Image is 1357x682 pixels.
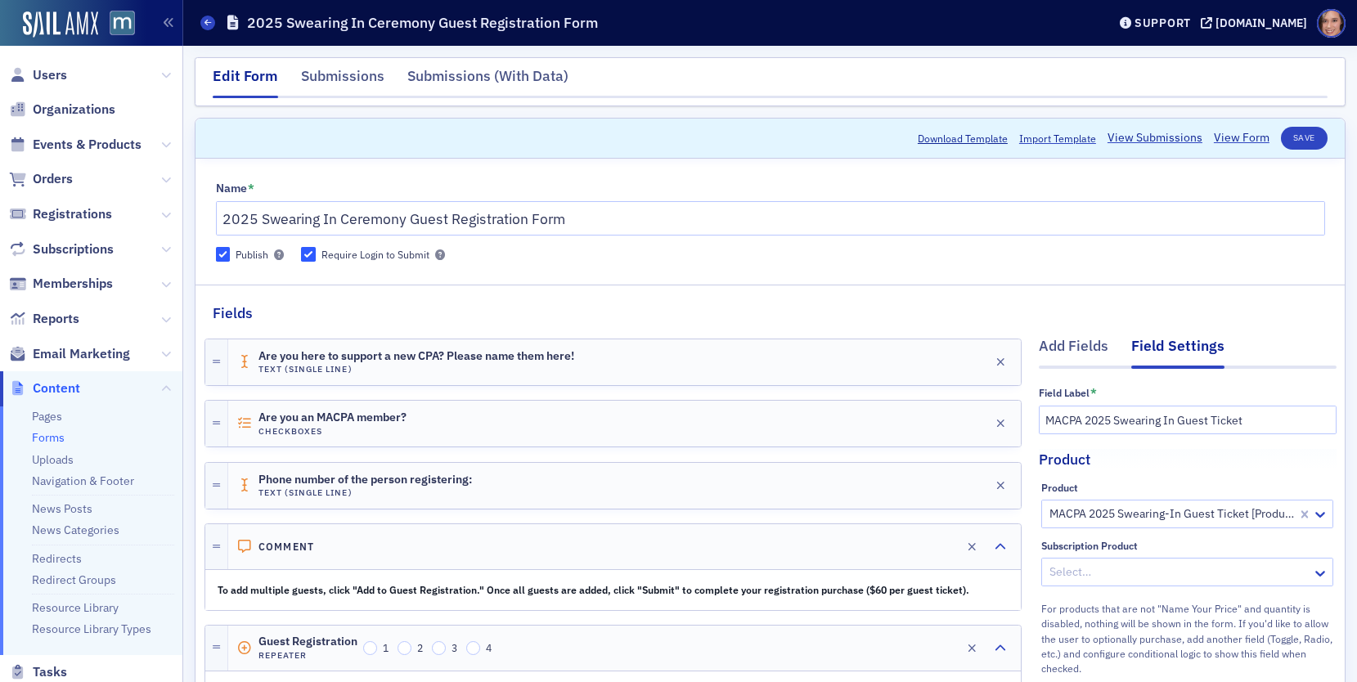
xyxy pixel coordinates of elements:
a: Registrations [9,205,112,223]
h4: Repeater [258,650,357,661]
input: 4 [466,641,481,656]
span: Email Marketing [33,345,130,363]
h1: 2025 Swearing In Ceremony Guest Registration Form [247,13,598,33]
a: Redirects [32,551,82,566]
span: Registrations [33,205,112,223]
a: View Homepage [98,11,135,38]
div: Field Settings [1131,335,1224,368]
div: Product [1041,482,1078,494]
abbr: This field is required [248,182,254,196]
button: Save [1281,127,1328,150]
a: News Categories [32,523,119,537]
h4: Comment [258,541,315,553]
button: Download Template [918,131,1008,146]
a: Users [9,66,67,84]
span: Memberships [33,275,113,293]
a: Email Marketing [9,345,130,363]
div: [DOMAIN_NAME] [1215,16,1307,30]
span: Import Template [1019,131,1096,146]
a: Pages [32,409,62,424]
button: [DOMAIN_NAME] [1201,17,1313,29]
span: Users [33,66,67,84]
span: Phone number of the person registering: [258,473,472,487]
span: Tasks [33,663,67,681]
div: Require Login to Submit [321,248,429,262]
h2: Fields [213,303,253,324]
span: 1 [383,641,389,654]
input: 1 [363,641,378,656]
span: Are you an MACPA member? [258,411,407,424]
span: Profile [1317,9,1346,38]
div: Field Label [1039,387,1090,399]
a: Tasks [9,663,67,681]
input: 3 [432,641,447,656]
div: Submissions [301,65,384,96]
div: Subscription Product [1041,540,1138,552]
span: Content [33,379,80,397]
a: Events & Products [9,136,142,154]
a: Resource Library Types [32,621,151,636]
span: 3 [452,641,457,654]
span: Subscriptions [33,240,114,258]
a: Subscriptions [9,240,114,258]
span: Events & Products [33,136,142,154]
div: For products that are not "Name Your Price" and quantity is disabled, nothing will be shown in th... [1041,598,1333,675]
div: Support [1135,16,1191,30]
a: Redirect Groups [32,572,116,587]
a: Orders [9,170,73,188]
div: Submissions (With Data) [407,65,568,96]
a: Navigation & Footer [32,473,134,488]
span: Organizations [33,101,115,119]
input: 2 [398,641,412,656]
a: Uploads [32,452,74,467]
h4: Text (Single Line) [258,364,574,375]
h4: Checkboxes [258,426,407,437]
a: Memberships [9,275,113,293]
a: Forms [32,430,65,445]
span: Are you here to support a new CPA? Please name them here! [258,350,574,363]
h2: Product [1039,449,1090,470]
img: SailAMX [110,11,135,36]
span: Orders [33,170,73,188]
div: Add Fields [1039,335,1108,366]
h4: Text (Single Line) [258,487,472,498]
a: Content [9,379,80,397]
img: SailAMX [23,11,98,38]
div: Name [216,182,247,196]
div: Publish [236,248,268,262]
a: Reports [9,310,79,328]
div: Edit Form [213,65,278,98]
a: Organizations [9,101,115,119]
a: View Submissions [1108,129,1202,146]
strong: To add multiple guests, click "Add to Guest Registration." Once all guests are added, click "Subm... [218,583,969,596]
span: Reports [33,310,79,328]
input: Require Login to Submit [301,247,316,262]
span: 4 [486,641,492,654]
abbr: This field is required [1090,386,1097,401]
a: Resource Library [32,600,119,615]
a: News Posts [32,501,92,516]
input: Publish [216,247,231,262]
span: 2 [417,641,423,654]
a: View Form [1214,129,1269,146]
span: Guest Registration [258,635,357,648]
